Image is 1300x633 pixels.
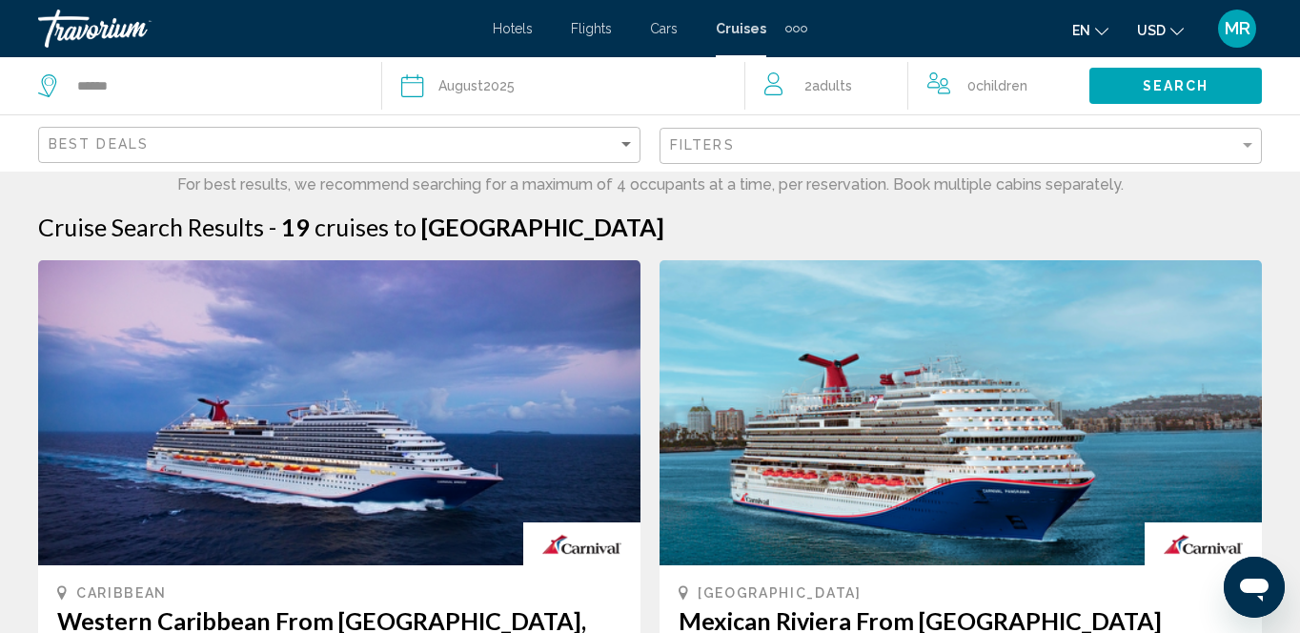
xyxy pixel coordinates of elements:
[523,522,640,565] img: carnival.gif
[281,213,310,241] span: 19
[976,78,1027,93] span: Children
[38,10,474,48] a: Travorium
[670,137,735,153] span: Filters
[1137,16,1184,44] button: Change currency
[698,585,862,601] span: [GEOGRAPHIC_DATA]
[38,260,640,565] img: 1716543759.jpg
[269,213,276,241] span: -
[1089,68,1262,103] button: Search
[493,21,533,36] a: Hotels
[1212,9,1262,49] button: User Menu
[745,57,1089,114] button: Travelers: 2 adults, 0 children
[1137,23,1166,38] span: USD
[804,72,852,99] span: 2
[571,21,612,36] a: Flights
[785,13,807,44] button: Extra navigation items
[438,72,515,99] div: 2025
[716,21,766,36] a: Cruises
[38,213,264,241] h1: Cruise Search Results
[315,213,416,241] span: cruises to
[421,213,664,241] span: [GEOGRAPHIC_DATA]
[1225,19,1250,38] span: MR
[1072,23,1090,38] span: en
[401,57,744,114] button: August2025
[967,72,1027,99] span: 0
[650,21,678,36] a: Cars
[49,136,149,152] span: Best Deals
[1145,522,1262,565] img: carnival.gif
[49,137,635,153] mat-select: Sort by
[1224,557,1285,618] iframe: Button to launch messaging window
[660,127,1262,166] button: Filter
[660,260,1262,565] img: 1740684366.png
[1143,79,1209,94] span: Search
[812,78,852,93] span: Adults
[438,78,483,93] span: August
[1072,16,1108,44] button: Change language
[76,585,167,601] span: Caribbean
